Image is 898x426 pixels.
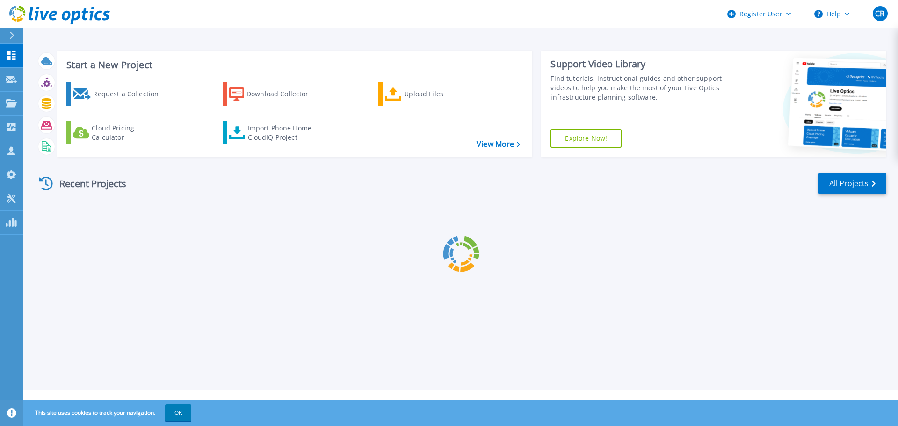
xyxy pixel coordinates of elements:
[875,10,884,17] span: CR
[92,123,167,142] div: Cloud Pricing Calculator
[550,74,726,102] div: Find tutorials, instructional guides and other support videos to help you make the most of your L...
[66,121,171,144] a: Cloud Pricing Calculator
[26,404,191,421] span: This site uses cookies to track your navigation.
[66,82,171,106] a: Request a Collection
[248,123,321,142] div: Import Phone Home CloudIQ Project
[550,129,622,148] a: Explore Now!
[404,85,479,103] div: Upload Files
[818,173,886,194] a: All Projects
[223,82,327,106] a: Download Collector
[93,85,168,103] div: Request a Collection
[477,140,520,149] a: View More
[165,404,191,421] button: OK
[378,82,483,106] a: Upload Files
[66,60,520,70] h3: Start a New Project
[246,85,321,103] div: Download Collector
[36,172,139,195] div: Recent Projects
[550,58,726,70] div: Support Video Library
